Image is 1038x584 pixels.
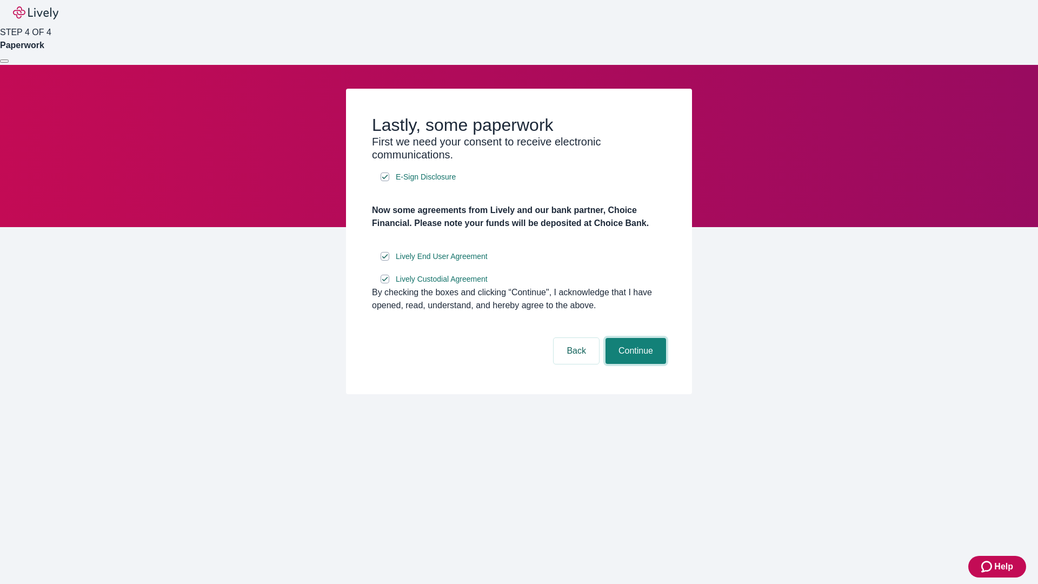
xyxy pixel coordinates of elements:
button: Zendesk support iconHelp [968,556,1026,578]
a: e-sign disclosure document [394,170,458,184]
img: Lively [13,6,58,19]
button: Back [554,338,599,364]
span: Lively End User Agreement [396,251,488,262]
div: By checking the boxes and clicking “Continue", I acknowledge that I have opened, read, understand... [372,286,666,312]
button: Continue [605,338,666,364]
span: E-Sign Disclosure [396,171,456,183]
h4: Now some agreements from Lively and our bank partner, Choice Financial. Please note your funds wi... [372,204,666,230]
a: e-sign disclosure document [394,273,490,286]
h2: Lastly, some paperwork [372,115,666,135]
a: e-sign disclosure document [394,250,490,263]
svg: Zendesk support icon [981,560,994,573]
span: Lively Custodial Agreement [396,274,488,285]
span: Help [994,560,1013,573]
h3: First we need your consent to receive electronic communications. [372,135,666,161]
